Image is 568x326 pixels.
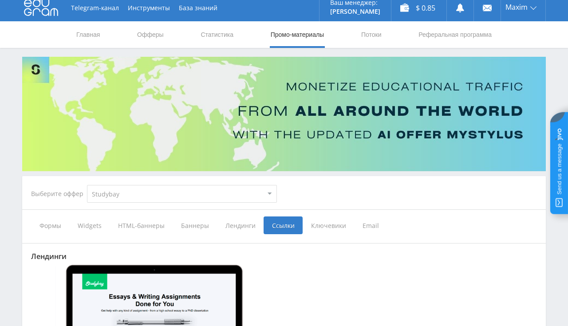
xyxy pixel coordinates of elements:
span: Ссылки [264,216,303,234]
a: Главная [75,21,101,48]
a: Реферальная программа [418,21,493,48]
span: HTML-баннеры [110,216,173,234]
span: Баннеры [173,216,217,234]
span: Лендинги [217,216,264,234]
a: Статистика [200,21,234,48]
span: Maxim [505,4,528,11]
p: [PERSON_NAME] [330,8,380,15]
span: Формы [31,216,69,234]
a: Промо-материалы [270,21,325,48]
span: Ключевики [303,216,354,234]
div: Лендинги [31,252,537,260]
div: Выберите оффер [31,190,87,197]
span: Widgets [69,216,110,234]
span: Email [354,216,387,234]
a: Офферы [136,21,165,48]
img: Banner [22,57,546,171]
a: Потоки [360,21,383,48]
